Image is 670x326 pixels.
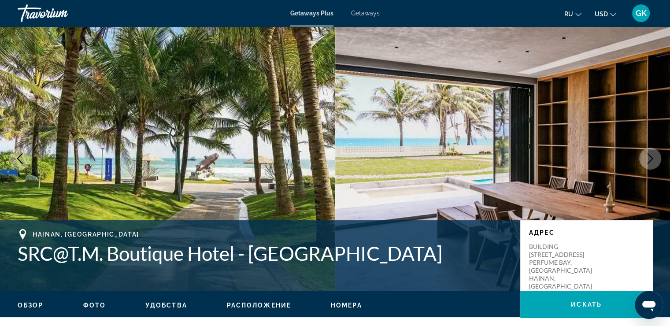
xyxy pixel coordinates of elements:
button: User Menu [629,4,652,22]
button: Фото [83,301,106,309]
span: ru [564,11,573,18]
span: GK [636,9,647,18]
span: USD [595,11,608,18]
span: искать [571,301,602,308]
a: Travorium [18,2,106,25]
h1: SRC@T.M. Boutique Hotel - [GEOGRAPHIC_DATA] [18,242,511,265]
button: Обзор [18,301,44,309]
p: Адрес [529,229,644,236]
button: Change currency [595,7,616,20]
button: Номера [331,301,362,309]
span: HAINAN, [GEOGRAPHIC_DATA] [33,231,139,238]
button: Расположение [227,301,291,309]
button: Удобства [145,301,187,309]
iframe: Кнопка запуска окна обмена сообщениями [635,291,663,319]
span: Фото [83,302,106,309]
span: Удобства [145,302,187,309]
button: Previous image [9,148,31,170]
a: Getaways [351,10,380,17]
span: Обзор [18,302,44,309]
span: Расположение [227,302,291,309]
button: искать [520,291,652,318]
p: BUILDING [STREET_ADDRESS] PERFUME BAY, [GEOGRAPHIC_DATA] HAINAN, [GEOGRAPHIC_DATA] [529,243,600,290]
a: Getaways Plus [290,10,333,17]
span: Номера [331,302,362,309]
button: Next image [639,148,661,170]
button: Change language [564,7,581,20]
